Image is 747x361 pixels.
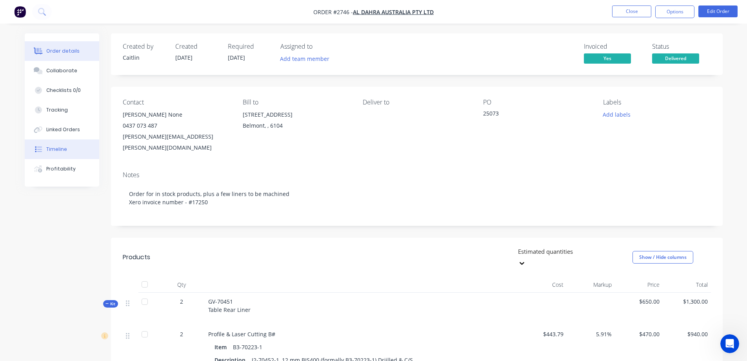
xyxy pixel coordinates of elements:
[13,85,122,100] div: Can I change the price of the kits just to match $32798.79?
[25,159,99,179] button: Profitability
[175,54,193,61] span: [DATE]
[599,109,635,120] button: Add labels
[243,109,350,120] div: [STREET_ADDRESS]
[214,341,230,353] div: Item
[522,330,564,338] span: $443.79
[603,99,711,106] div: Labels
[134,254,147,267] button: Send a message…
[46,165,76,172] div: Profitability
[666,297,708,306] span: $1,300.00
[228,54,245,61] span: [DATE]
[228,43,271,50] div: Required
[208,298,251,313] span: GV-70451 Table Rear Liner
[243,120,350,131] div: Belmont, , 6104
[46,106,68,114] div: Tracking
[655,5,694,18] button: Options
[35,54,144,69] div: can you please let me know how to proceed?
[37,257,44,264] button: Gif picker
[612,5,651,17] button: Close
[123,253,150,262] div: Products
[483,99,591,106] div: PO
[28,111,151,167] div: Ideally we need it to be that price to match the invoice in [GEOGRAPHIC_DATA].We have been trying...
[5,3,20,18] button: go back
[567,277,615,293] div: Markup
[632,251,693,264] button: Show / Hide columns
[123,120,230,131] div: 0437 073 487
[175,43,218,50] div: Created
[230,341,265,353] div: B3-70223-1
[618,297,660,306] span: $650.00
[28,168,151,192] div: when i refreshed the page after you submitted it again, the price differed.
[25,100,99,120] button: Tracking
[618,330,660,338] span: $470.00
[25,41,99,61] button: Order details
[570,330,612,338] span: 5.91%
[6,199,151,307] div: Maricar says…
[7,241,150,254] textarea: Message…
[519,277,567,293] div: Cost
[123,3,138,18] button: Home
[46,67,77,74] div: Collaborate
[615,277,663,293] div: Price
[138,3,152,17] div: Close
[123,182,711,214] div: Order for in stock products, plus a few liners to be machined Xero invoice number - #17250
[25,257,31,264] button: Emoji picker
[38,4,62,10] h1: Maricar
[22,4,35,17] img: Profile image for Maricar
[123,171,711,179] div: Notes
[46,87,81,94] div: Checklists 0/0
[6,199,129,301] div: Would it be okay if we remove the Xero Invoice Number from the Order and just mark the order as i...
[46,48,80,55] div: Order details
[6,80,151,111] div: Maricar says…
[46,126,80,133] div: Linked Orders
[123,131,230,153] div: [PERSON_NAME][EMAIL_ADDRESS][PERSON_NAME][DOMAIN_NAME]
[584,43,643,50] div: Invoiced
[276,53,333,64] button: Add team member
[313,8,353,16] span: Order #2746 -
[28,24,151,48] div: the price is different in xero and its on there three times
[28,49,151,74] div: can you please let me know how to proceed?
[6,80,129,105] div: Can I change the price of the kits just to match $32798.79?
[123,109,230,120] div: [PERSON_NAME] None
[105,301,116,307] span: Kit
[12,257,18,264] button: Upload attachment
[280,43,359,50] div: Assigned to
[180,330,183,338] span: 2
[13,203,122,234] div: Would it be okay if we remove the Xero Invoice Number from the Order and just mark the order as i...
[652,43,711,50] div: Status
[6,111,151,168] div: Caitlin says…
[38,10,54,18] p: Active
[208,330,275,338] span: Profile & Laser Cutting B#
[158,277,205,293] div: Qty
[25,139,99,159] button: Timeline
[25,61,99,81] button: Collaborate
[123,43,166,50] div: Created by
[483,109,581,120] div: 25073
[663,277,711,293] div: Total
[103,300,118,308] button: Kit
[652,53,699,63] span: Delivered
[6,168,151,199] div: Caitlin says…
[666,330,708,338] span: $940.00
[698,5,738,17] button: Edit Order
[46,146,67,153] div: Timeline
[652,53,699,65] button: Delivered
[123,109,230,153] div: [PERSON_NAME] None0437 073 487[PERSON_NAME][EMAIL_ADDRESS][PERSON_NAME][DOMAIN_NAME]
[50,257,56,264] button: Start recording
[35,28,144,44] div: the price is different in xero and its on there three times
[720,334,739,353] iframe: Intercom live chat
[243,109,350,134] div: [STREET_ADDRESS]Belmont, , 6104
[14,6,26,18] img: Factory
[25,81,99,100] button: Checklists 0/0
[6,49,151,80] div: Caitlin says…
[6,24,151,49] div: Caitlin says…
[35,172,144,188] div: when i refreshed the page after you submitted it again, the price differed.
[280,53,334,64] button: Add team member
[243,99,350,106] div: Bill to
[363,99,470,106] div: Deliver to
[353,8,434,16] a: Al Dahra Australia Pty Ltd
[584,53,631,63] span: Yes
[180,297,183,306] span: 2
[35,116,144,162] div: Ideally we need it to be that price to match the invoice in [GEOGRAPHIC_DATA]. We have been tryin...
